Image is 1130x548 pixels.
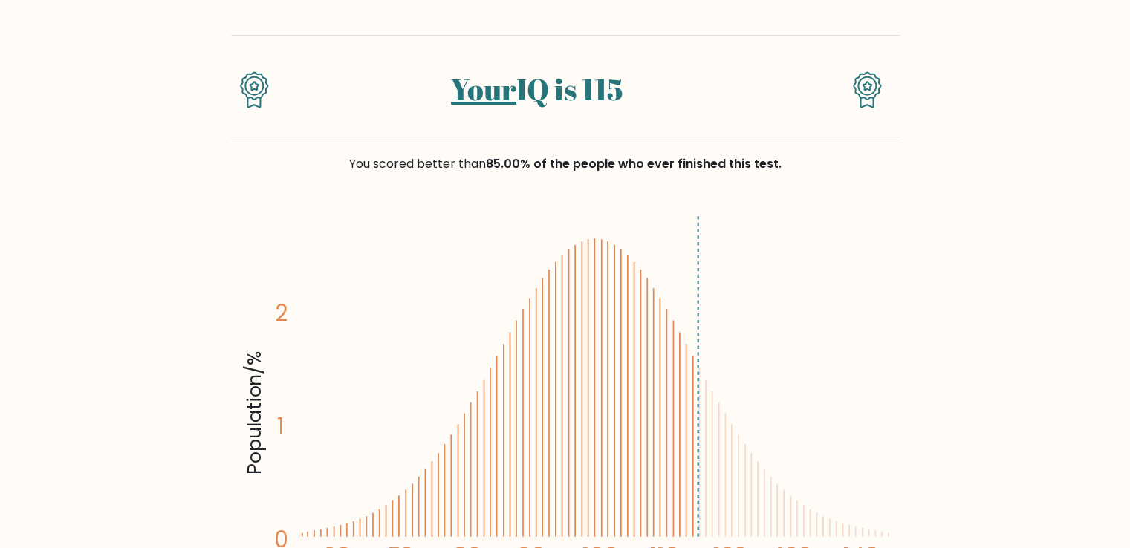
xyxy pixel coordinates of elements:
[486,155,782,172] span: 85.00% of the people who ever finished this test.
[231,155,900,173] div: You scored better than
[277,411,285,441] tspan: 1
[451,69,516,109] a: Your
[295,71,779,107] h1: IQ is 115
[275,298,288,328] tspan: 2
[241,351,267,475] tspan: Population/%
